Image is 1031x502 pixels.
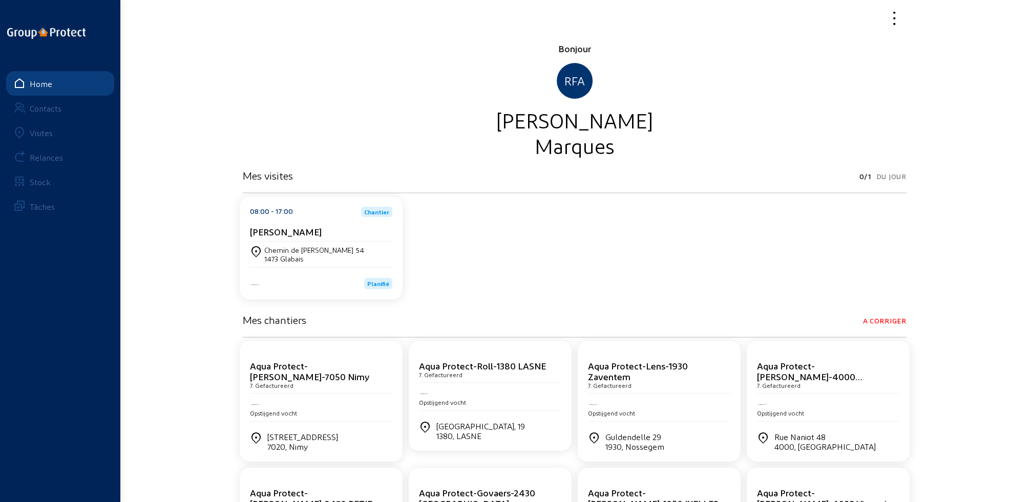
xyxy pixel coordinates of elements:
[557,63,593,99] div: RFA
[267,442,338,451] div: 7020, Nimy
[6,120,114,145] a: Visites
[367,280,389,287] span: Planifié
[588,403,598,406] img: Aqua Protect
[30,103,61,113] div: Contacts
[605,442,664,451] div: 1930, Nossegem
[757,409,804,417] span: Opstijgend vocht
[774,432,876,451] div: Rue Naniot 48
[876,169,907,184] span: Du jour
[419,371,462,378] cam-card-subtitle: 7. Gefactureerd
[436,431,525,441] div: 1380, LASNE
[588,409,635,417] span: Opstijgend vocht
[757,360,862,392] cam-card-title: Aqua Protect-[PERSON_NAME]-4000 [GEOGRAPHIC_DATA]
[243,133,907,158] div: Marques
[757,403,767,406] img: Aqua Protect
[605,432,664,451] div: Guldendelle 29
[364,209,389,215] span: Chantier
[588,360,688,382] cam-card-title: Aqua Protect-Lens-1930 Zaventem
[243,107,907,133] div: [PERSON_NAME]
[243,42,907,55] div: Bonjour
[264,246,364,254] div: Chemin de [PERSON_NAME] 54
[863,314,907,328] span: A corriger
[774,442,876,451] div: 4000, [GEOGRAPHIC_DATA]
[250,283,260,287] img: Aqua Protect
[250,207,293,217] div: 08:00 - 17:00
[588,382,632,389] cam-card-subtitle: 7. Gefactureerd
[30,202,55,211] div: Tâches
[6,169,114,194] a: Stock
[6,71,114,96] a: Home
[6,96,114,120] a: Contacts
[419,399,466,406] span: Opstijgend vocht
[859,169,871,184] span: 0/1
[419,392,429,396] img: Aqua Protect
[267,432,338,451] div: [STREET_ADDRESS]
[250,403,260,406] img: Aqua Protect
[436,421,525,441] div: [GEOGRAPHIC_DATA], 19
[6,145,114,169] a: Relances
[243,314,306,326] h3: Mes chantiers
[757,382,801,389] cam-card-subtitle: 7. Gefactureerd
[250,226,322,237] cam-card-title: [PERSON_NAME]
[6,194,114,219] a: Tâches
[30,177,51,187] div: Stock
[30,152,63,162] div: Relances
[243,169,293,182] h3: Mes visites
[419,360,546,371] cam-card-title: Aqua Protect-Roll-1380 LASNE
[30,79,52,89] div: Home
[264,254,364,263] div: 1473 Glabais
[250,360,369,382] cam-card-title: Aqua Protect-[PERSON_NAME]-7050 Nimy
[250,409,297,417] span: Opstijgend vocht
[250,382,293,389] cam-card-subtitle: 7. Gefactureerd
[7,28,86,39] img: logo-oneline.png
[30,128,53,138] div: Visites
